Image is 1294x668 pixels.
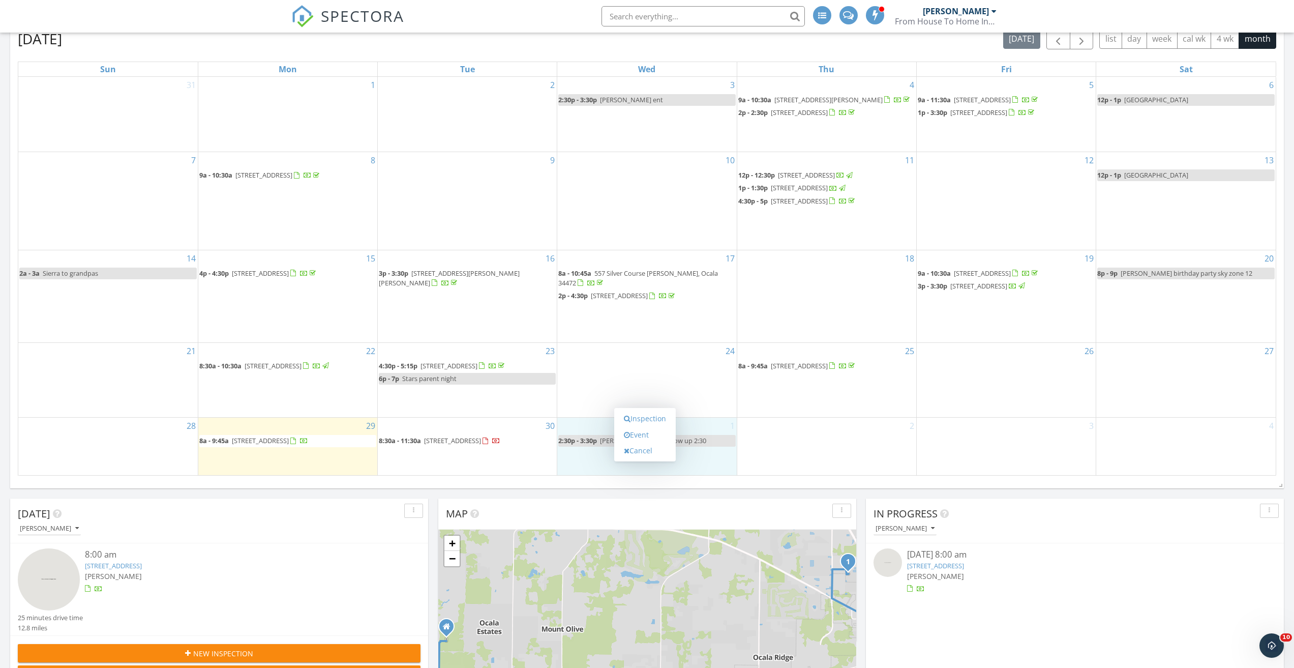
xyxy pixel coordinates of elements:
td: Go to September 10, 2025 [557,152,737,250]
td: Go to September 3, 2025 [557,77,737,152]
a: Go to September 17, 2025 [724,250,737,267]
a: Go to October 4, 2025 [1267,418,1276,434]
span: [PERSON_NAME] ent follow up 2:30 [600,436,706,445]
td: Go to September 23, 2025 [378,342,557,417]
a: Go to September 12, 2025 [1082,152,1096,168]
span: 8a - 9:45a [738,361,768,370]
a: 9a - 10:30a [STREET_ADDRESS][PERSON_NAME] [738,95,912,104]
span: 9a - 10:30a [199,170,232,180]
span: 8:30a - 11:30a [379,436,421,445]
span: 4:30p - 5:15p [379,361,417,370]
td: Go to September 14, 2025 [18,250,198,342]
td: Go to September 17, 2025 [557,250,737,342]
a: Go to October 2, 2025 [908,418,916,434]
div: From House To Home Inspections [895,16,997,26]
td: Go to September 24, 2025 [557,342,737,417]
td: Go to September 6, 2025 [1096,77,1276,152]
a: Go to September 11, 2025 [903,152,916,168]
a: Sunday [98,62,118,76]
span: [STREET_ADDRESS] [950,108,1007,117]
td: Go to September 19, 2025 [916,250,1096,342]
span: [STREET_ADDRESS] [950,281,1007,291]
a: Go to September 1, 2025 [369,77,377,93]
span: [STREET_ADDRESS] [954,95,1011,104]
a: 3p - 3:30p [STREET_ADDRESS] [918,281,1027,291]
a: 4:30p - 5:15p [STREET_ADDRESS] [379,360,556,372]
span: Sierra to grandpas [43,269,98,278]
span: 10 [1280,633,1292,642]
a: 4:30p - 5p [STREET_ADDRESS] [738,196,857,206]
span: 3p - 3:30p [379,269,408,278]
a: 8:00 am [STREET_ADDRESS] [PERSON_NAME] 25 minutes drive time 12.8 miles [18,548,420,633]
a: 8a - 9:45a [STREET_ADDRESS] [738,360,915,372]
span: 12p - 12:30p [738,170,775,180]
span: [STREET_ADDRESS] [424,436,481,445]
td: Go to September 18, 2025 [737,250,916,342]
span: Map [446,507,468,520]
span: [STREET_ADDRESS][PERSON_NAME] [774,95,883,104]
img: The Best Home Inspection Software - Spectora [291,5,314,27]
a: 1p - 3:30p [STREET_ADDRESS] [918,107,1095,119]
div: 8:00 am [85,548,387,561]
td: Go to September 26, 2025 [916,342,1096,417]
span: [STREET_ADDRESS] [954,269,1011,278]
span: 557 Silver Course [PERSON_NAME], Ocala 34472 [558,269,718,287]
span: 3p - 3:30p [918,281,947,291]
div: 25 minutes drive time [18,613,83,623]
a: 8a - 9:45a [STREET_ADDRESS] [199,435,376,447]
span: 8a - 9:45a [199,436,229,445]
a: 12p - 12:30p [STREET_ADDRESS] [738,170,854,180]
a: 8a - 9:45a [STREET_ADDRESS] [199,436,308,445]
a: 2p - 4:30p [STREET_ADDRESS] [558,290,735,302]
td: Go to October 1, 2025 [557,418,737,475]
td: Go to September 27, 2025 [1096,342,1276,417]
a: Go to September 14, 2025 [185,250,198,267]
a: SPECTORA [291,14,404,35]
a: Go to September 8, 2025 [369,152,377,168]
a: Go to September 20, 2025 [1262,250,1276,267]
button: Previous month [1046,28,1070,49]
span: [PERSON_NAME] [907,571,964,581]
button: cal wk [1177,29,1212,49]
a: Saturday [1178,62,1195,76]
span: [STREET_ADDRESS] [771,361,828,370]
span: [PERSON_NAME] birthday party sky zone 12 [1121,269,1252,278]
span: 9a - 11:30a [918,95,951,104]
span: [STREET_ADDRESS][PERSON_NAME][PERSON_NAME] [379,269,520,287]
a: 12p - 12:30p [STREET_ADDRESS] [738,169,915,182]
span: New Inspection [193,648,253,659]
span: 1p - 1:30p [738,183,768,192]
a: Go to September 26, 2025 [1082,343,1096,359]
span: [STREET_ADDRESS] [771,196,828,206]
a: Event [619,427,671,443]
span: 8a - 10:45a [558,269,591,278]
span: 2:30p - 3:30p [558,436,597,445]
a: Go to September 18, 2025 [903,250,916,267]
td: Go to September 22, 2025 [198,342,377,417]
a: Go to September 25, 2025 [903,343,916,359]
td: Go to September 5, 2025 [916,77,1096,152]
a: 9a - 11:30a [STREET_ADDRESS] [918,94,1095,106]
a: Go to September 28, 2025 [185,418,198,434]
a: 4p - 4:30p [STREET_ADDRESS] [199,269,318,278]
span: 9a - 10:30a [738,95,771,104]
a: [STREET_ADDRESS] [907,561,964,570]
a: Go to September 4, 2025 [908,77,916,93]
img: streetview [18,548,80,611]
a: 4p - 4:30p [STREET_ADDRESS] [199,268,376,280]
span: [STREET_ADDRESS] [778,170,835,180]
span: [STREET_ADDRESS] [591,291,648,300]
td: Go to August 31, 2025 [18,77,198,152]
button: [PERSON_NAME] [18,522,81,536]
span: [PERSON_NAME] ent [600,95,663,104]
a: 8:30a - 10:30a [STREET_ADDRESS] [199,361,330,370]
div: 3151 NW 44th Ave 5, Ocala, FL 34482 [848,561,854,567]
a: 8a - 10:45a 557 Silver Course [PERSON_NAME], Ocala 34472 [558,268,735,289]
td: Go to September 13, 2025 [1096,152,1276,250]
a: Go to September 13, 2025 [1262,152,1276,168]
button: New Inspection [18,644,420,662]
a: Go to September 22, 2025 [364,343,377,359]
a: Go to September 6, 2025 [1267,77,1276,93]
td: Go to September 4, 2025 [737,77,916,152]
span: SPECTORA [321,5,404,26]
